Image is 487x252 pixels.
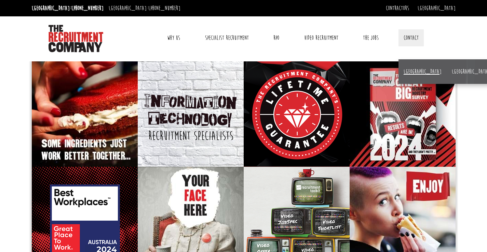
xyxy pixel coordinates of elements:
[200,29,254,46] a: Specialist Recruitment
[148,4,180,12] a: [PHONE_NUMBER]
[418,4,456,12] a: [GEOGRAPHIC_DATA]
[71,4,104,12] a: [PHONE_NUMBER]
[107,3,182,14] li: [GEOGRAPHIC_DATA]:
[299,29,343,46] a: Video Recruitment
[268,29,284,46] a: RPO
[49,25,103,52] img: The Recruitment Company
[386,4,409,12] a: Contractors
[358,29,384,46] a: The Jobs
[162,29,185,46] a: Why Us
[404,68,442,75] a: [GEOGRAPHIC_DATA]
[30,3,105,14] li: [GEOGRAPHIC_DATA]:
[398,29,424,46] a: Contact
